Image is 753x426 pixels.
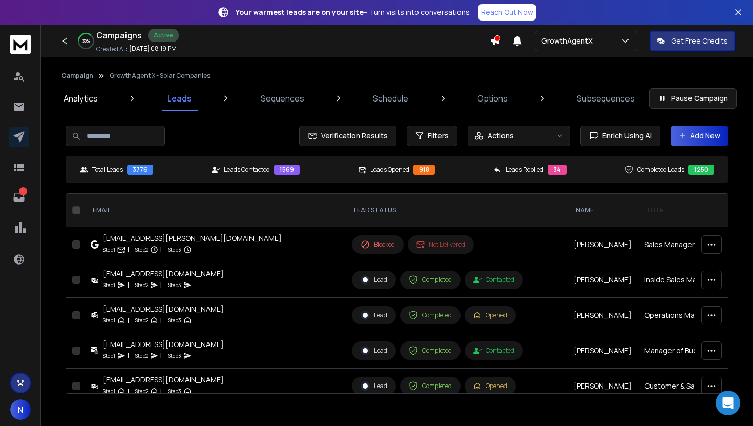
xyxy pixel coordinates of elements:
[128,315,129,326] p: |
[110,72,210,80] p: GrowthAgent X - Solar Companies
[168,245,181,255] p: Step 3
[85,194,346,227] th: EMAIL
[638,369,728,404] td: Customer & Sales Support Manager
[168,386,181,396] p: Step 3
[160,280,162,290] p: |
[638,227,728,262] td: Sales Manager
[135,386,148,396] p: Step 2
[103,233,282,244] div: [EMAIL_ADDRESS][PERSON_NAME][DOMAIN_NAME]
[224,166,270,174] p: Leads Contacted
[638,194,728,227] th: title
[688,165,714,175] div: 1250
[361,240,395,249] div: Blocked
[488,131,514,141] p: Actions
[568,262,638,298] td: [PERSON_NAME]
[473,311,507,319] div: Opened
[361,346,387,355] div: Lead
[135,315,148,326] p: Step 2
[261,92,304,105] p: Sequences
[409,346,452,355] div: Completed
[478,4,536,21] a: Reach Out Now
[473,382,507,390] div: Opened
[96,29,142,42] h1: Campaigns
[471,86,514,111] a: Options
[160,351,162,361] p: |
[568,194,638,227] th: NAME
[361,311,387,320] div: Lead
[299,126,396,146] button: Verification Results
[103,245,115,255] p: Step 1
[580,126,660,146] button: Enrich Using AI
[477,92,508,105] p: Options
[10,399,31,420] button: N
[506,166,543,174] p: Leads Replied
[428,131,449,141] span: Filters
[64,92,98,105] p: Analytics
[168,351,181,361] p: Step 3
[128,386,129,396] p: |
[409,311,452,320] div: Completed
[361,381,387,391] div: Lead
[409,275,452,285] div: Completed
[370,166,409,174] p: Leads Opened
[135,280,148,290] p: Step 2
[103,280,115,290] p: Step 1
[346,194,568,227] th: LEAD STATUS
[103,304,224,314] div: [EMAIL_ADDRESS][DOMAIN_NAME]
[9,187,29,208] a: 1
[19,187,27,195] p: 1
[127,165,153,175] div: 3776
[407,126,457,146] button: Filters
[103,386,115,396] p: Step 1
[82,38,90,44] p: 36 %
[128,280,129,290] p: |
[361,275,387,285] div: Lead
[481,7,533,17] p: Reach Out Now
[637,166,684,174] p: Completed Leads
[160,386,162,396] p: |
[10,35,31,54] img: logo
[168,315,181,326] p: Step 3
[92,166,123,174] p: Total Leads
[649,88,737,109] button: Pause Campaign
[671,126,728,146] button: Add New
[160,245,162,255] p: |
[638,262,728,298] td: Inside Sales Manager
[571,86,641,111] a: Subsequences
[274,165,300,175] div: 1569
[135,245,148,255] p: Step 2
[568,298,638,333] td: [PERSON_NAME]
[367,86,414,111] a: Schedule
[568,227,638,262] td: [PERSON_NAME]
[135,351,148,361] p: Step 2
[650,31,735,51] button: Get Free Credits
[96,45,127,53] p: Created At:
[168,280,181,290] p: Step 3
[103,339,224,350] div: [EMAIL_ADDRESS][DOMAIN_NAME]
[161,86,198,111] a: Leads
[373,92,408,105] p: Schedule
[103,269,224,279] div: [EMAIL_ADDRESS][DOMAIN_NAME]
[129,45,177,53] p: [DATE] 08:19 PM
[473,347,514,355] div: Contacted
[598,131,652,141] span: Enrich Using AI
[236,7,470,17] p: – Turn visits into conversations
[167,92,192,105] p: Leads
[57,86,104,111] a: Analytics
[416,240,465,249] div: Not Delivered
[160,315,162,326] p: |
[568,333,638,369] td: [PERSON_NAME]
[541,36,597,46] p: GrowthAgentX
[128,351,129,361] p: |
[568,369,638,404] td: [PERSON_NAME]
[548,165,567,175] div: 34
[103,351,115,361] p: Step 1
[255,86,310,111] a: Sequences
[413,165,435,175] div: 918
[61,72,93,80] button: Campaign
[103,375,224,385] div: [EMAIL_ADDRESS][DOMAIN_NAME]
[148,29,179,42] div: Active
[716,391,740,415] div: Open Intercom Messenger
